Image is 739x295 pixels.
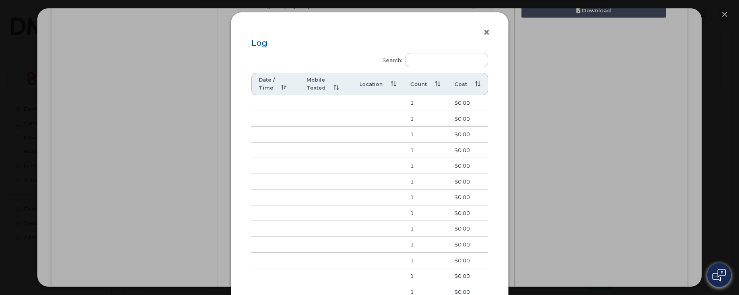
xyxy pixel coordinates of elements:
td: 1 [403,111,447,127]
td: 1 [403,127,447,143]
label: Search: [377,48,488,70]
td: 1 [403,190,447,205]
td: $0.00 [447,95,488,111]
td: $0.00 [447,268,488,284]
td: $0.00 [447,221,488,237]
th: Count: activate to sort column ascending [403,73,447,95]
td: $0.00 [447,111,488,127]
td: $0.00 [447,205,488,221]
td: 1 [403,174,447,190]
img: Open chat [712,269,726,281]
th: Location: activate to sort column ascending [352,73,403,95]
td: 1 [403,143,447,158]
td: 1 [403,253,447,269]
td: 1 [403,268,447,284]
th: Date / Time: activate to sort column descending [251,73,299,95]
input: Search: [405,53,488,67]
td: $0.00 [447,158,488,174]
td: 1 [403,95,447,111]
td: $0.00 [447,253,488,269]
div: Log [251,39,488,48]
td: $0.00 [447,174,488,190]
td: 1 [403,221,447,237]
td: $0.00 [447,237,488,253]
td: $0.00 [447,127,488,143]
td: 1 [403,237,447,253]
th: Mobile Texted: activate to sort column ascending [299,73,353,95]
th: Cost: activate to sort column ascending [447,73,488,95]
td: 1 [403,205,447,221]
td: 1 [403,158,447,174]
button: × [483,27,494,39]
td: $0.00 [447,143,488,158]
td: $0.00 [447,190,488,205]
